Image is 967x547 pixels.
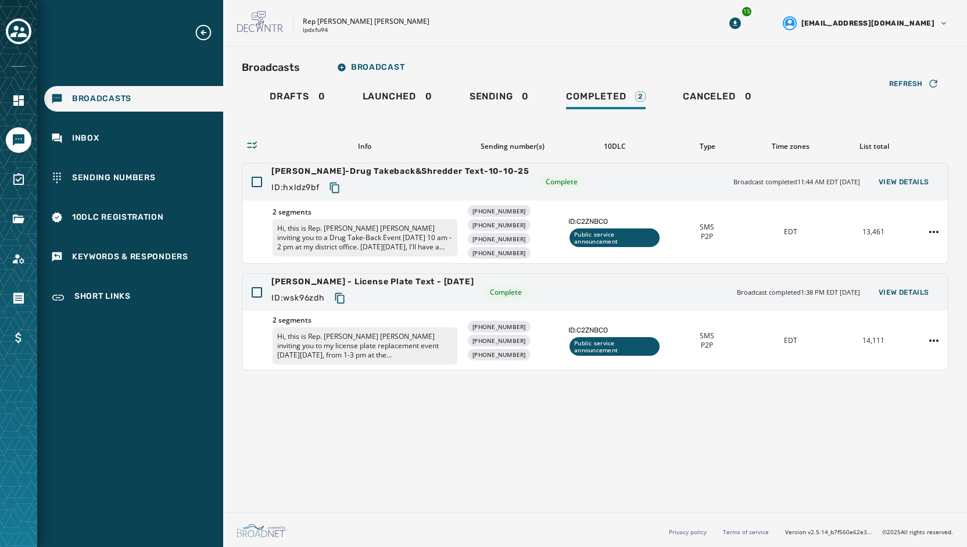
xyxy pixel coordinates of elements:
[6,167,31,192] a: Navigate to Surveys
[468,335,531,346] div: [PHONE_NUMBER]
[700,331,714,341] span: SMS
[925,223,943,241] button: Grimm Krupa-Drug Takeback&Shredder Text-10-10-25 action menu
[753,336,827,345] div: EDT
[670,142,744,151] div: Type
[837,142,911,151] div: List total
[754,142,828,151] div: Time zones
[44,284,223,312] a: Navigate to Short Links
[869,284,939,301] button: View Details
[700,223,714,232] span: SMS
[330,288,350,309] button: Copy text to clipboard
[273,219,457,256] p: Hi, this is Rep. [PERSON_NAME] [PERSON_NAME] inviting you to a Drug Take-Back Event [DATE] 10 am ...
[566,91,626,102] span: Completed
[337,63,404,72] span: Broadcast
[6,127,31,153] a: Navigate to Messaging
[882,528,953,536] span: © 2025 All rights reserved.
[635,91,646,102] div: 2
[753,227,827,237] div: EDT
[869,174,939,190] button: View Details
[194,23,222,42] button: Expand sub nav menu
[568,326,661,335] span: ID: C2ZNBCO
[273,327,457,364] p: Hi, this is Rep. [PERSON_NAME] [PERSON_NAME] inviting you to my license plate replacement event [...
[6,88,31,113] a: Navigate to Home
[271,166,529,177] span: [PERSON_NAME]-Drug Takeback&Shredder Text-10-10-25
[785,528,873,537] span: Version
[44,126,223,151] a: Navigate to Inbox
[272,142,457,151] div: Info
[568,217,661,226] span: ID: C2ZNBCO
[490,288,522,297] span: Complete
[72,251,188,263] span: Keywords & Responders
[470,91,529,109] div: 0
[74,291,131,305] span: Short Links
[44,165,223,191] a: Navigate to Sending Numbers
[879,177,929,187] span: View Details
[741,6,753,17] div: 15
[328,56,414,79] button: Broadcast
[270,91,325,109] div: 0
[353,85,442,112] a: Launched0
[44,244,223,270] a: Navigate to Keywords & Responders
[6,19,31,44] button: Toggle account select drawer
[72,212,164,223] span: 10DLC Registration
[242,59,300,76] h2: Broadcasts
[6,206,31,232] a: Navigate to Files
[44,205,223,230] a: Navigate to 10DLC Registration
[470,91,513,102] span: Sending
[303,17,429,26] p: Rep [PERSON_NAME] [PERSON_NAME]
[6,246,31,271] a: Navigate to Account
[683,91,735,102] span: Canceled
[468,219,531,231] div: [PHONE_NUMBER]
[271,292,325,304] span: ID: wsk96zdh
[72,93,131,105] span: Broadcasts
[72,172,156,184] span: Sending Numbers
[6,285,31,311] a: Navigate to Orders
[363,91,416,102] span: Launched
[889,79,923,88] span: Refresh
[683,91,751,109] div: 0
[570,337,660,356] div: Public service announcement
[568,142,661,151] div: 10DLC
[273,316,457,325] span: 2 segments
[725,13,746,34] button: Download Menu
[44,86,223,112] a: Navigate to Broadcasts
[270,91,309,102] span: Drafts
[260,85,335,112] a: Drafts0
[468,205,531,217] div: [PHONE_NUMBER]
[468,233,531,245] div: [PHONE_NUMBER]
[879,288,929,297] span: View Details
[880,74,948,93] button: Refresh
[6,325,31,351] a: Navigate to Billing
[273,208,457,217] span: 2 segments
[733,177,860,187] span: Broadcast completed 11:44 AM EDT [DATE]
[669,528,707,536] a: Privacy policy
[546,177,578,187] span: Complete
[737,288,860,298] span: Broadcast completed 1:38 PM EDT [DATE]
[837,227,911,237] div: 13,461
[557,85,655,112] a: Completed2
[363,91,432,109] div: 0
[468,247,531,259] div: [PHONE_NUMBER]
[271,182,320,194] span: ID: hxldz9bf
[303,26,328,35] p: ipdxfu94
[324,177,345,198] button: Copy text to clipboard
[72,133,99,144] span: Inbox
[701,232,713,241] span: P2P
[808,528,873,537] span: v2.5.14_b7f560e62e3347fd09829e8ac9922915a95fe427
[570,228,660,247] div: Public service announcement
[460,85,538,112] a: Sending0
[271,276,474,288] span: [PERSON_NAME] - License Plate Text - [DATE]
[674,85,761,112] a: Canceled0
[837,336,911,345] div: 14,111
[925,331,943,350] button: Grimm-Krupa - License Plate Text - 9-3-25 action menu
[723,528,769,536] a: Terms of service
[468,349,531,360] div: [PHONE_NUMBER]
[778,12,953,35] button: User settings
[467,142,559,151] div: Sending number(s)
[701,341,713,350] span: P2P
[468,321,531,333] div: [PHONE_NUMBER]
[801,19,934,28] span: [EMAIL_ADDRESS][DOMAIN_NAME]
